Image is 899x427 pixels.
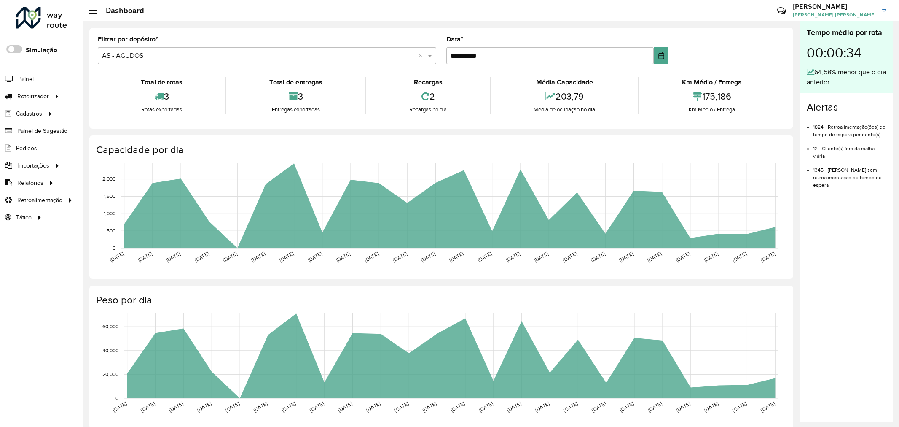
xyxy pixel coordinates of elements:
[228,77,363,87] div: Total de entregas
[419,51,426,61] span: Clear all
[16,109,42,118] span: Cadastros
[647,251,663,263] text: [DATE]
[450,401,466,413] text: [DATE]
[309,401,325,413] text: [DATE]
[102,372,118,377] text: 20,000
[102,324,118,329] text: 60,000
[337,401,353,413] text: [DATE]
[813,160,886,189] li: 1345 - [PERSON_NAME] sem retroalimentação de tempo de espera
[18,75,34,84] span: Painel
[368,77,488,87] div: Recargas
[448,251,464,263] text: [DATE]
[478,401,494,413] text: [DATE]
[100,87,223,105] div: 3
[760,401,776,413] text: [DATE]
[675,401,691,413] text: [DATE]
[590,251,606,263] text: [DATE]
[732,401,748,413] text: [DATE]
[102,348,118,353] text: 40,000
[641,77,783,87] div: Km Médio / Entrega
[813,117,886,138] li: 1824 - Retroalimentação(ões) de tempo de espera pendente(s)
[196,401,212,413] text: [DATE]
[703,401,719,413] text: [DATE]
[281,401,297,413] text: [DATE]
[731,251,747,263] text: [DATE]
[807,67,886,87] div: 64,58% menor que o dia anterior
[562,251,578,263] text: [DATE]
[420,251,436,263] text: [DATE]
[368,105,488,114] div: Recargas no dia
[446,34,463,44] label: Data
[675,251,691,263] text: [DATE]
[224,401,240,413] text: [DATE]
[104,211,115,216] text: 1,000
[228,105,363,114] div: Entregas exportadas
[493,77,636,87] div: Média Capacidade
[760,251,776,263] text: [DATE]
[807,27,886,38] div: Tempo médio por rota
[140,401,156,413] text: [DATE]
[641,105,783,114] div: Km Médio / Entrega
[96,144,785,156] h4: Capacidade por dia
[17,196,62,205] span: Retroalimentação
[102,176,115,182] text: 2,000
[654,47,668,64] button: Choose Date
[335,251,351,263] text: [DATE]
[16,144,37,153] span: Pedidos
[773,2,791,20] a: Contato Rápido
[228,87,363,105] div: 3
[533,251,549,263] text: [DATE]
[365,401,381,413] text: [DATE]
[505,251,521,263] text: [DATE]
[109,251,125,263] text: [DATE]
[647,401,663,413] text: [DATE]
[250,251,266,263] text: [DATE]
[107,228,115,233] text: 500
[97,6,144,15] h2: Dashboard
[363,251,379,263] text: [DATE]
[793,3,876,11] h3: [PERSON_NAME]
[591,401,607,413] text: [DATE]
[112,401,128,413] text: [DATE]
[394,401,410,413] text: [DATE]
[26,45,57,55] label: Simulação
[641,87,783,105] div: 175,186
[807,101,886,114] h4: Alertas
[368,87,488,105] div: 2
[168,401,184,413] text: [DATE]
[563,401,579,413] text: [DATE]
[307,251,323,263] text: [DATE]
[793,11,876,19] span: [PERSON_NAME] [PERSON_NAME]
[618,251,634,263] text: [DATE]
[16,213,32,222] span: Tático
[96,294,785,306] h4: Peso por dia
[534,401,550,413] text: [DATE]
[100,105,223,114] div: Rotas exportadas
[279,251,295,263] text: [DATE]
[506,401,522,413] text: [DATE]
[619,401,635,413] text: [DATE]
[421,401,437,413] text: [DATE]
[17,178,43,187] span: Relatórios
[137,251,153,263] text: [DATE]
[493,105,636,114] div: Média de ocupação no dia
[222,251,238,263] text: [DATE]
[813,138,886,160] li: 12 - Cliente(s) fora da malha viária
[477,251,493,263] text: [DATE]
[165,251,181,263] text: [DATE]
[493,87,636,105] div: 203,79
[113,245,115,251] text: 0
[104,194,115,199] text: 1,500
[252,401,268,413] text: [DATE]
[115,395,118,401] text: 0
[392,251,408,263] text: [DATE]
[100,77,223,87] div: Total de rotas
[17,161,49,170] span: Importações
[17,127,67,135] span: Painel de Sugestão
[807,38,886,67] div: 00:00:34
[17,92,49,101] span: Roteirizador
[194,251,210,263] text: [DATE]
[703,251,719,263] text: [DATE]
[98,34,158,44] label: Filtrar por depósito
